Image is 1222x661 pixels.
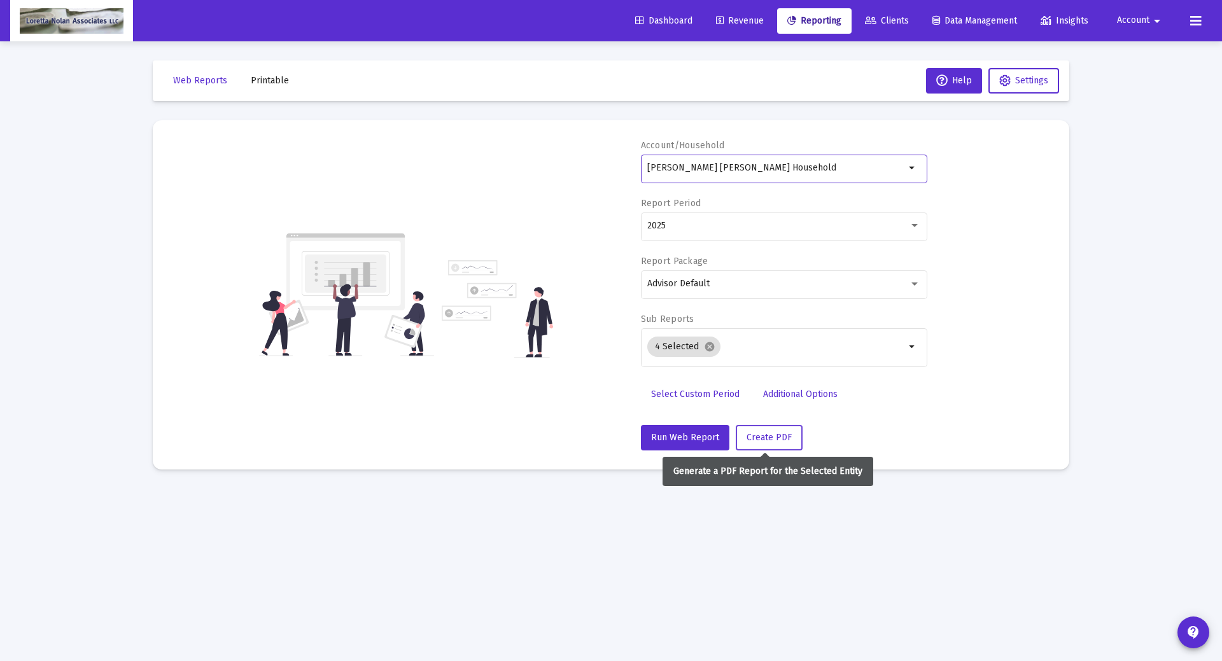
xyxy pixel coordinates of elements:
span: Revenue [716,15,764,26]
mat-icon: cancel [704,341,715,352]
span: Clients [865,15,909,26]
button: Help [926,68,982,94]
span: 2025 [647,220,666,231]
input: Search or select an account or household [647,163,905,173]
span: Run Web Report [651,432,719,443]
button: Create PDF [736,425,803,450]
button: Run Web Report [641,425,729,450]
span: Account [1117,15,1149,26]
button: Settings [988,68,1059,94]
button: Printable [241,68,299,94]
span: Data Management [932,15,1017,26]
span: Printable [251,75,289,86]
mat-icon: contact_support [1186,625,1201,640]
a: Data Management [922,8,1027,34]
img: reporting-alt [442,260,553,358]
a: Reporting [777,8,852,34]
label: Report Package [641,256,708,267]
mat-chip: 4 Selected [647,337,720,357]
span: Web Reports [173,75,227,86]
img: Dashboard [20,8,123,34]
a: Insights [1030,8,1099,34]
a: Revenue [706,8,774,34]
mat-chip-list: Selection [647,334,905,359]
span: Help [936,75,972,86]
span: Insights [1041,15,1088,26]
span: Additional Options [763,389,838,400]
button: Web Reports [163,68,237,94]
mat-icon: arrow_drop_down [905,339,920,354]
mat-icon: arrow_drop_down [905,160,920,176]
label: Report Period [641,198,701,209]
span: Settings [1015,75,1048,86]
a: Dashboard [625,8,703,34]
span: Dashboard [635,15,692,26]
img: reporting [259,232,434,358]
mat-icon: arrow_drop_down [1149,8,1165,34]
label: Sub Reports [641,314,694,324]
span: Select Custom Period [651,389,740,400]
label: Account/Household [641,140,725,151]
button: Account [1102,8,1180,33]
span: Create PDF [747,432,792,443]
a: Clients [855,8,919,34]
span: Reporting [787,15,841,26]
span: Advisor Default [647,278,710,289]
